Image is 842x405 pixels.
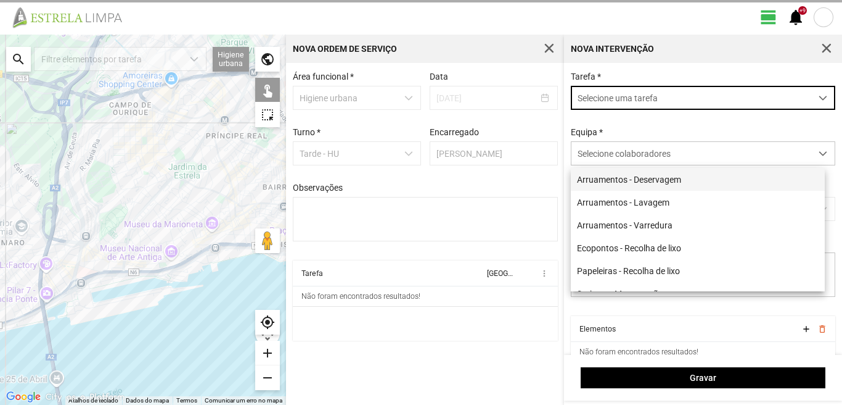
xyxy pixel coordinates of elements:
[126,396,169,405] button: Dados do mapa
[301,269,323,278] div: Tarefa
[577,289,663,299] span: Sarjetas - Manutenção
[430,127,479,137] label: Encarregado
[205,397,282,404] a: Comunicar um erro no mapa
[255,310,280,335] div: my_location
[6,47,31,72] div: search
[9,6,136,28] img: file
[293,183,343,193] label: Observações
[571,236,825,259] li: Ecopontos - Recolha de lixo
[571,259,825,282] li: Papeleiras - Recolha de lixo
[577,175,681,185] span: Arruamentos - Deservagem
[3,389,44,405] img: Google
[293,72,354,81] label: Área funcional *
[571,168,825,191] li: Arruamentos - Deservagem
[571,86,811,109] span: Selecione uma tarefa
[255,228,280,253] button: Arraste o Pegman para o mapa para abrir o Street View
[759,8,778,27] span: view_day
[587,373,819,383] span: Gravar
[255,341,280,365] div: add
[581,367,825,388] button: Gravar
[577,198,669,207] span: Arruamentos - Lavagem
[571,72,601,81] label: Tarefa *
[571,127,603,137] label: Equipa *
[487,269,513,278] div: [GEOGRAPHIC_DATA]
[293,44,397,53] div: Nova Ordem de Serviço
[430,72,448,81] label: Data
[787,8,805,27] span: notifications
[811,86,835,109] div: dropdown trigger
[577,220,672,230] span: Arruamentos - Varredura
[255,78,280,102] div: touch_app
[539,269,549,278] span: more_vert
[255,102,280,127] div: highlight_alt
[571,214,825,236] li: Arruamentos - Varredura
[3,389,44,405] a: Abrir esta área no Google Maps (abre uma nova janela)
[579,325,616,333] div: Elementos
[578,149,671,159] span: Selecione colaboradores
[577,266,680,276] span: Papeleiras - Recolha de lixo
[817,324,827,334] button: delete_outline
[571,191,825,214] li: Arruamentos - Lavagem
[798,6,807,15] div: +9
[577,243,681,253] span: Ecopontos - Recolha de lixo
[301,292,420,301] div: Não foram encontrados resultados!
[571,282,825,305] li: Sarjetas - Manutenção
[571,44,654,53] div: Nova intervenção
[801,324,811,334] button: add
[213,47,249,72] div: Higiene urbana
[579,348,698,356] div: Não foram encontrados resultados!
[255,47,280,72] div: public
[176,397,197,404] a: Termos (abre num novo separador)
[255,365,280,390] div: remove
[293,127,321,137] label: Turno *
